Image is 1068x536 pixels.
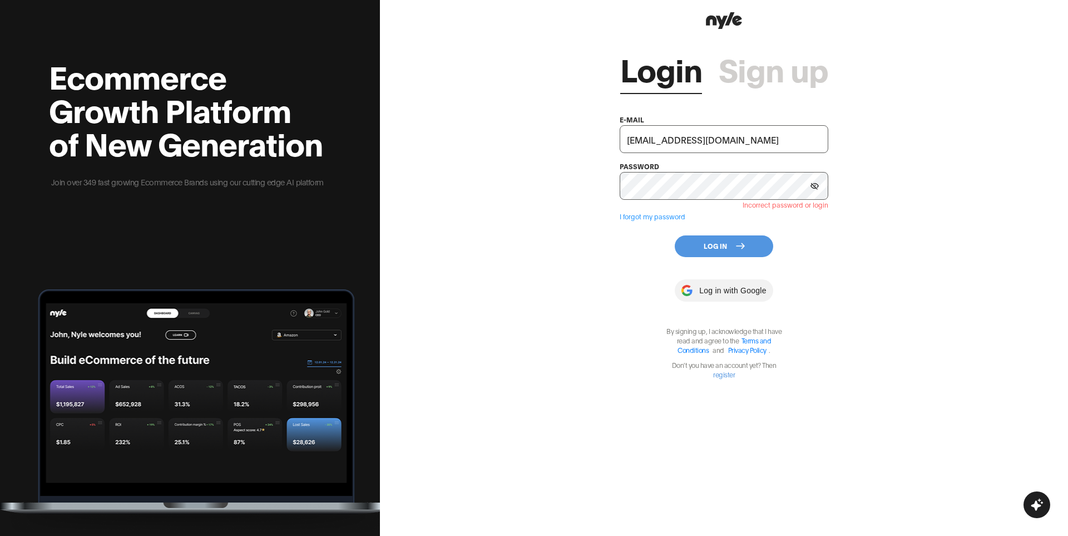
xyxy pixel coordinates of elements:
p: Join over 349 fast growing Ecommerce Brands using our cutting edge AI platform [49,176,325,188]
a: Terms and Conditions [678,336,771,354]
label: password [620,162,659,170]
label: e-mail [620,115,644,124]
a: Sign up [719,52,828,85]
span: and [710,346,727,354]
a: Login [620,52,702,85]
div: Incorrect password or login [620,200,828,210]
a: register [713,370,735,378]
button: Log in with Google [675,279,773,302]
p: Don't you have an account yet? Then [660,360,788,379]
p: By signing up, I acknowledge that I have read and agree to the . [660,326,788,355]
button: Log In [675,235,773,257]
a: Privacy Policy [728,346,767,354]
h2: Ecommerce Growth Platform of New Generation [49,59,325,159]
a: I forgot my password [620,212,685,220]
